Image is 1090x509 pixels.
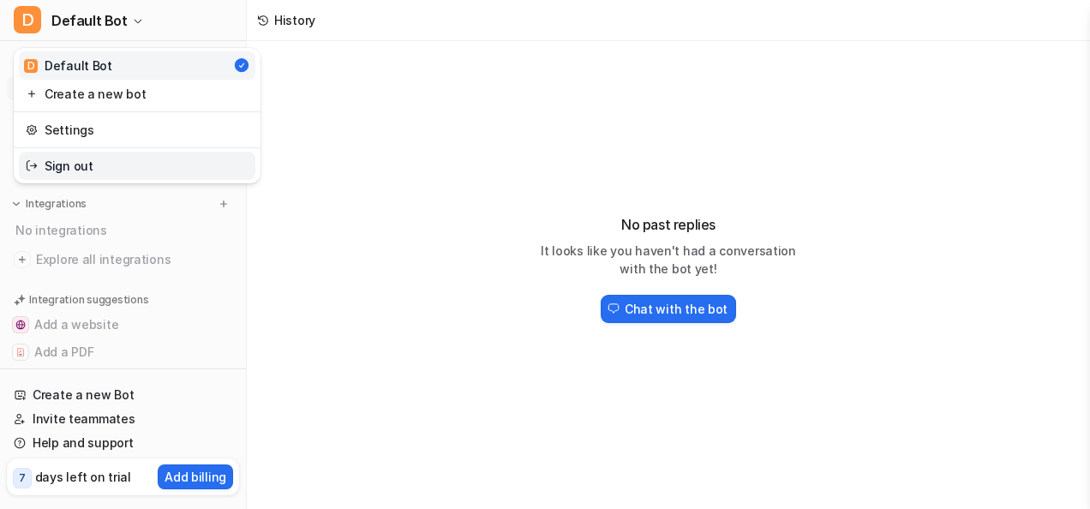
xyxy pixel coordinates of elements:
[24,59,38,73] span: D
[19,116,255,144] a: Settings
[26,85,38,103] img: reset
[14,48,261,183] div: DDefault Bot
[19,80,255,108] a: Create a new bot
[24,57,112,75] div: Default Bot
[19,152,255,180] a: Sign out
[26,121,38,139] img: reset
[14,6,41,33] span: D
[26,157,38,175] img: reset
[51,9,128,33] span: Default Bot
